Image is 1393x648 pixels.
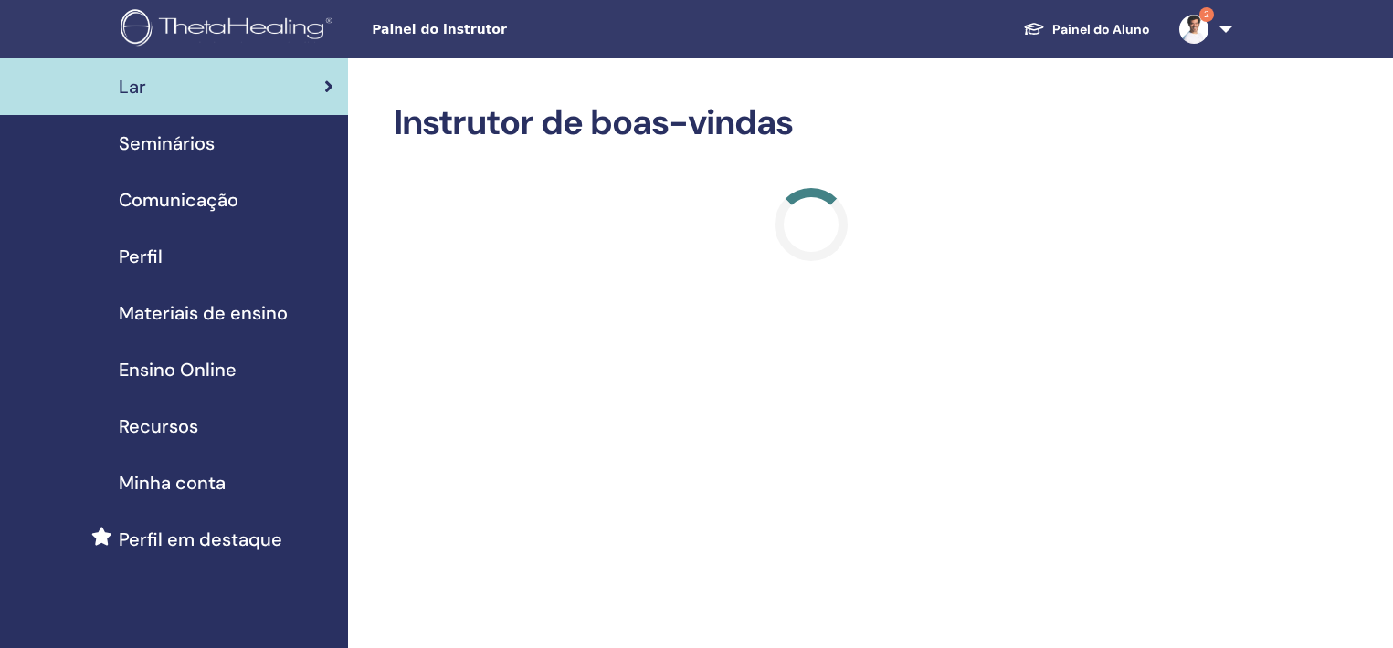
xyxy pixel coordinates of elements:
span: 2 [1199,7,1214,22]
span: Lar [119,73,146,100]
span: Materiais de ensino [119,299,288,327]
a: Painel do Aluno [1008,13,1165,47]
img: default.jpg [1179,15,1208,44]
span: Perfil em destaque [119,526,282,553]
img: logo.png [121,9,339,50]
span: Seminários [119,130,215,157]
span: Perfil [119,243,163,270]
h2: Instrutor de boas-vindas [394,102,1229,144]
span: Ensino Online [119,356,237,383]
span: Painel do instrutor [372,20,646,39]
img: graduation-cap-white.svg [1023,21,1045,37]
span: Recursos [119,413,198,440]
span: Comunicação [119,186,238,214]
span: Minha conta [119,469,226,496]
